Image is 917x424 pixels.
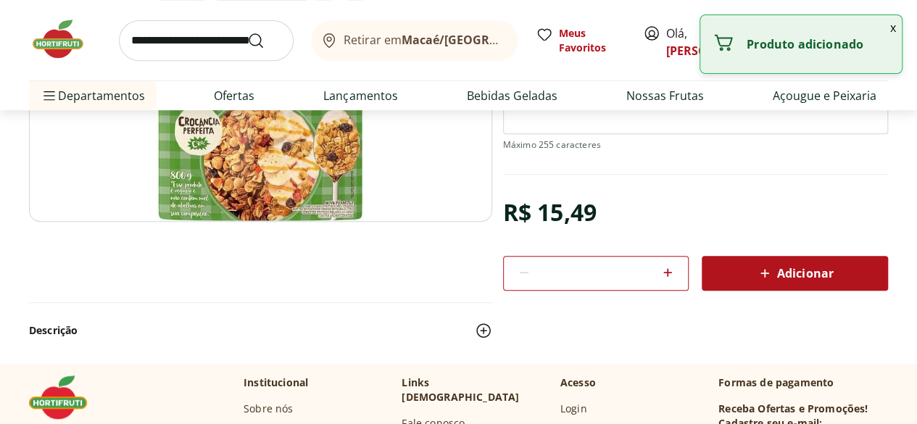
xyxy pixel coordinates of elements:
[41,78,145,113] span: Departamentos
[503,192,597,233] div: R$ 15,49
[119,20,294,61] input: search
[467,87,557,104] a: Bebidas Geladas
[244,402,293,416] a: Sobre nós
[323,87,397,104] a: Lançamentos
[718,375,888,390] p: Formas de pagamento
[214,87,254,104] a: Ofertas
[773,87,876,104] a: Açougue e Peixaria
[559,26,626,55] span: Meus Favoritos
[247,32,282,49] button: Submit Search
[747,37,890,51] p: Produto adicionado
[756,265,833,282] span: Adicionar
[626,87,704,104] a: Nossas Frutas
[718,402,868,416] h3: Receba Ofertas e Promoções!
[702,256,888,291] button: Adicionar
[402,32,564,48] b: Macaé/[GEOGRAPHIC_DATA]
[666,25,731,59] span: Olá,
[344,33,504,46] span: Retirar em
[666,43,760,59] a: [PERSON_NAME]
[29,315,492,346] button: Descrição
[244,375,308,390] p: Institucional
[41,78,58,113] button: Menu
[311,20,518,61] button: Retirar emMacaé/[GEOGRAPHIC_DATA]
[560,375,596,390] p: Acesso
[536,26,626,55] a: Meus Favoritos
[560,402,587,416] a: Login
[884,15,902,40] button: Fechar notificação
[402,375,548,404] p: Links [DEMOGRAPHIC_DATA]
[29,375,101,419] img: Hortifruti
[29,17,101,61] img: Hortifruti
